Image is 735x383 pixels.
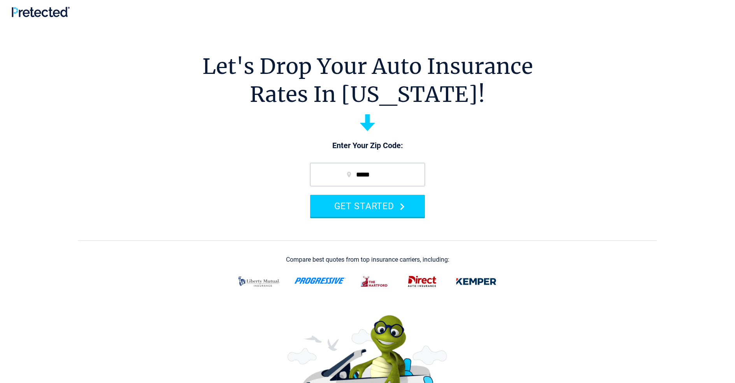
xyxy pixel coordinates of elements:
[233,271,285,292] img: liberty
[310,163,425,186] input: zip code
[451,271,502,292] img: kemper
[356,271,394,292] img: thehartford
[286,256,449,263] div: Compare best quotes from top insurance carriers, including:
[202,52,533,108] h1: Let's Drop Your Auto Insurance Rates In [US_STATE]!
[12,7,70,17] img: Pretected Logo
[403,271,441,292] img: direct
[310,195,425,217] button: GET STARTED
[294,278,346,284] img: progressive
[302,140,433,151] p: Enter Your Zip Code:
